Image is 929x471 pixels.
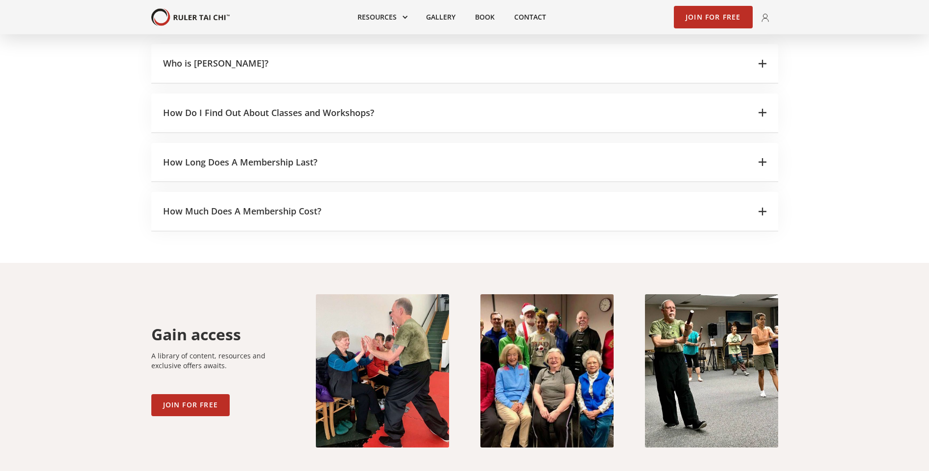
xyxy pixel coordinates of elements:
a: Book [465,6,504,28]
h3: How Much Does A Membership Cost? [163,204,321,219]
h3: How Long Does A Membership Last? [163,155,317,170]
div: Resources [348,6,416,28]
a: home [151,8,230,26]
a: Gallery [416,6,465,28]
h3: How Do I Find Out About Classes and Workshops? [163,105,374,120]
img: Your Brand Name [151,8,230,26]
a: Join for Free [674,6,753,28]
a: Join for Free [151,394,230,417]
h3: Who is [PERSON_NAME]? [163,56,268,71]
p: A library of content, resources and exclusive offers awaits. [151,351,285,371]
h2: Gain access [151,326,285,343]
a: Contact [504,6,556,28]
